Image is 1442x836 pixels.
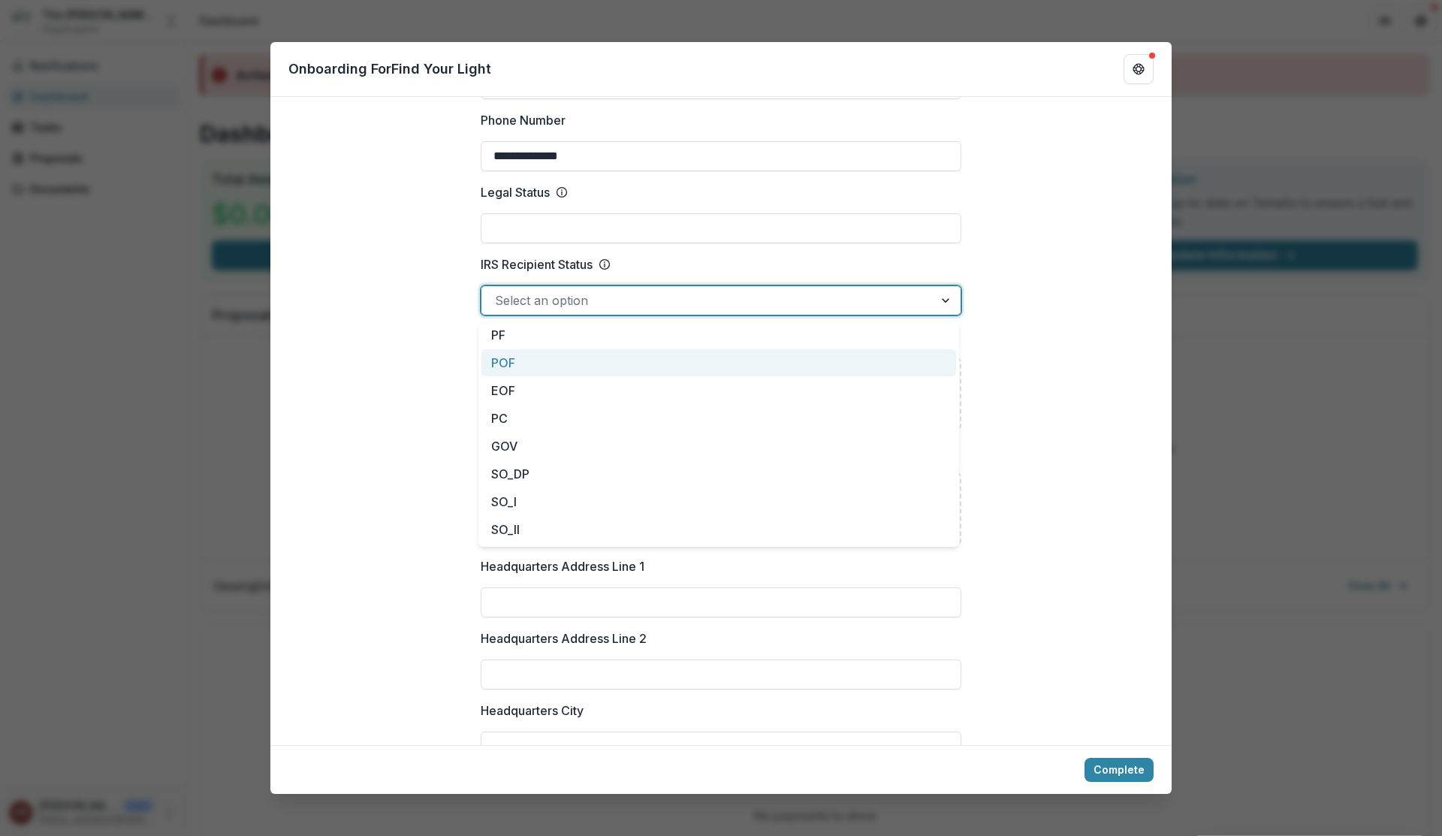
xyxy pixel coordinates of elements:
div: Select options list [478,321,959,547]
div: EOF [481,377,956,405]
div: SO_II [481,516,956,544]
div: PF [481,321,956,349]
button: Complete [1085,758,1154,782]
p: Headquarters Address Line 2 [481,629,647,647]
p: Headquarters City [481,702,584,720]
button: Get Help [1124,54,1154,84]
p: Phone Number [481,111,566,129]
div: SO_III_FI [481,544,956,572]
p: IRS Recipient Status [481,255,593,273]
p: Legal Status [481,183,550,201]
div: SO_DP [481,460,956,488]
p: Onboarding For Find Your Light [288,59,491,79]
div: GOV [481,433,956,460]
div: PC [481,405,956,433]
p: Headquarters Address Line 1 [481,557,644,575]
div: POF [481,349,956,377]
div: SO_I [481,488,956,516]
